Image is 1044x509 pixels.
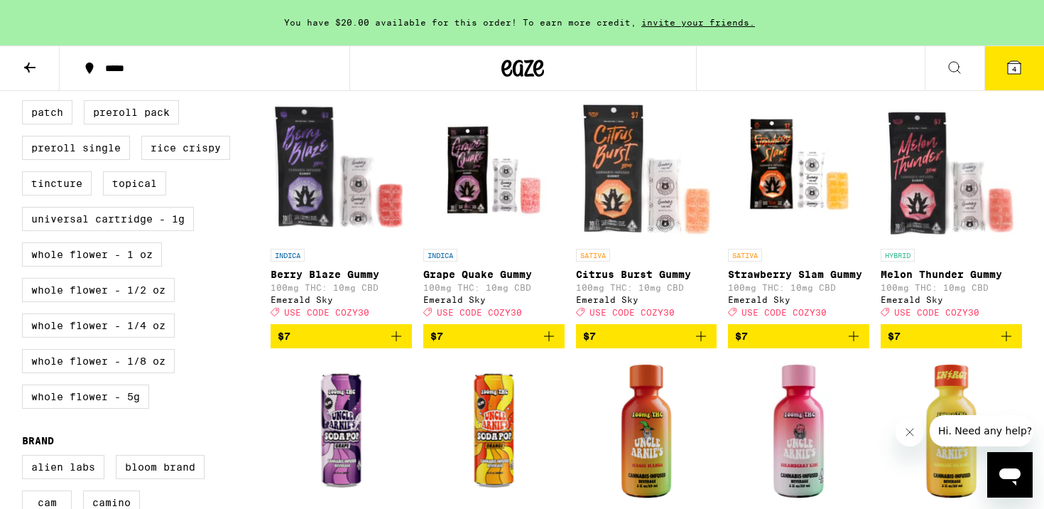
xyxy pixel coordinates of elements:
[741,308,827,317] span: USE CODE COZY30
[22,385,149,409] label: Whole Flower - 5g
[22,207,194,231] label: Universal Cartridge - 1g
[576,360,717,502] img: Uncle Arnie's - Magic Mango 2oz Shot - 100mg
[987,452,1033,498] iframe: Button to launch messaging window
[881,295,1022,304] div: Emerald Sky
[284,18,636,27] span: You have $20.00 available for this order! To earn more credit,
[576,249,610,262] p: SATIVA
[22,242,162,267] label: Whole Flower - 1 oz
[423,100,565,242] img: Emerald Sky - Grape Quake Gummy
[881,100,1022,324] a: Open page for Melon Thunder Gummy from Emerald Sky
[881,324,1022,348] button: Add to bag
[430,331,443,342] span: $7
[278,331,290,342] span: $7
[888,331,901,342] span: $7
[576,269,717,280] p: Citrus Burst Gummy
[22,455,104,479] label: Alien Labs
[271,249,305,262] p: INDICA
[583,331,596,342] span: $7
[141,136,230,160] label: Rice Crispy
[423,295,565,304] div: Emerald Sky
[22,100,72,124] label: Patch
[894,308,979,317] span: USE CODE COZY30
[589,308,675,317] span: USE CODE COZY30
[636,18,760,27] span: invite your friends.
[728,283,869,292] p: 100mg THC: 10mg CBD
[22,171,92,195] label: Tincture
[728,360,869,502] img: Uncle Arnie's - Strawberry Kiwi 2oz Shot - 100mg
[728,249,762,262] p: SATIVA
[437,308,522,317] span: USE CODE COZY30
[576,100,717,242] img: Emerald Sky - Citrus Burst Gummy
[728,100,869,242] img: Emerald Sky - Strawberry Slam Gummy
[423,100,565,324] a: Open page for Grape Quake Gummy from Emerald Sky
[271,324,412,348] button: Add to bag
[423,324,565,348] button: Add to bag
[423,249,457,262] p: INDICA
[881,360,1022,502] img: Uncle Arnie's - Sunrise Orange 2oz Shot - 100mg
[271,283,412,292] p: 100mg THC: 10mg CBD
[284,308,369,317] span: USE CODE COZY30
[271,100,412,242] img: Emerald Sky - Berry Blaze Gummy
[881,283,1022,292] p: 100mg THC: 10mg CBD
[271,100,412,324] a: Open page for Berry Blaze Gummy from Emerald Sky
[423,360,565,502] img: Uncle Arnie's - Orange Soda Pop 12oz - 100mg
[881,100,1022,242] img: Emerald Sky - Melon Thunder Gummy
[881,269,1022,280] p: Melon Thunder Gummy
[271,360,412,502] img: Uncle Arnie's - Grape Soda Pop 12oz - 100mg
[576,100,717,324] a: Open page for Citrus Burst Gummy from Emerald Sky
[930,415,1033,446] iframe: Message from company
[22,435,54,446] legend: Brand
[576,283,717,292] p: 100mg THC: 10mg CBD
[728,100,869,324] a: Open page for Strawberry Slam Gummy from Emerald Sky
[576,324,717,348] button: Add to bag
[103,171,166,195] label: Topical
[22,349,175,373] label: Whole Flower - 1/8 oz
[735,331,748,342] span: $7
[728,269,869,280] p: Strawberry Slam Gummy
[116,455,205,479] label: Bloom Brand
[84,100,179,124] label: Preroll Pack
[1012,65,1016,73] span: 4
[423,269,565,280] p: Grape Quake Gummy
[22,278,175,302] label: Whole Flower - 1/2 oz
[881,249,915,262] p: HYBRID
[22,136,130,160] label: Preroll Single
[271,295,412,304] div: Emerald Sky
[896,418,924,446] iframe: Close message
[576,295,717,304] div: Emerald Sky
[984,46,1044,90] button: 4
[423,283,565,292] p: 100mg THC: 10mg CBD
[728,324,869,348] button: Add to bag
[22,314,175,338] label: Whole Flower - 1/4 oz
[271,269,412,280] p: Berry Blaze Gummy
[728,295,869,304] div: Emerald Sky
